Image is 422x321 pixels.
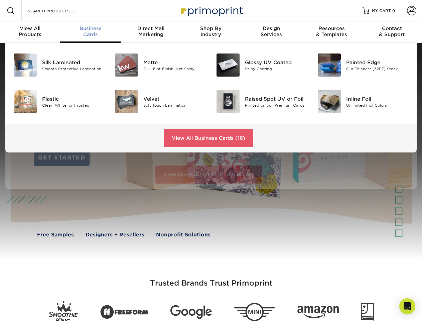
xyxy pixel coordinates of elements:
[318,53,341,77] img: Painted Edge Business Cards
[121,21,181,43] a: Direct MailMarketing
[13,87,105,116] a: Plastic Business Cards Plastic Clear, White, or Frosted
[143,66,206,72] div: Dull, Flat Finish, Not Shiny
[217,53,240,77] img: Glossy UV Coated Business Cards
[318,90,341,113] img: Inline Foil Business Cards
[115,51,206,79] a: Matte Business Cards Matte Dull, Flat Finish, Not Shiny
[16,263,407,296] h3: Trusted Brands Trust Primoprint
[241,21,301,43] a: DesignServices
[2,301,57,319] iframe: Google Customer Reviews
[60,25,120,31] span: Business
[181,25,241,37] div: Industry
[301,25,362,37] div: & Templates
[216,87,307,116] a: Raised Spot UV or Foil Business Cards Raised Spot UV or Foil Printed on our Premium Cards
[317,87,409,116] a: Inline Foil Business Cards Inline Foil Unlimited Foil Colors
[121,25,181,31] span: Direct Mail
[13,51,105,79] a: Silk Laminated Business Cards Silk Laminated Smooth Protective Lamination
[245,95,307,102] div: Raised Spot UV or Foil
[60,21,120,43] a: BusinessCards
[317,51,409,79] a: Painted Edge Business Cards Painted Edge Our Thickest (32PT) Stock
[42,66,105,72] div: Smooth Protective Lamination
[14,53,37,77] img: Silk Laminated Business Cards
[372,8,391,14] span: MY CART
[178,3,245,18] img: Primoprint
[217,90,240,113] img: Raised Spot UV or Foil Business Cards
[42,102,105,108] div: Clear, White, or Frosted
[143,59,206,66] div: Matte
[181,21,241,43] a: Shop ByIndustry
[301,25,362,31] span: Resources
[301,21,362,43] a: Resources& Templates
[42,95,105,102] div: Plastic
[245,102,307,108] div: Printed on our Premium Cards
[14,90,37,113] img: Plastic Business Cards
[245,59,307,66] div: Glossy UV Coated
[392,8,395,13] span: 0
[115,87,206,116] a: Velvet Business Cards Velvet Soft Touch Lamination
[27,7,92,15] input: SEARCH PRODUCTS.....
[181,25,241,31] span: Shop By
[115,53,138,77] img: Matte Business Cards
[121,25,181,37] div: Marketing
[155,166,262,184] a: View Our Full List of Products (28)
[170,305,212,319] img: Google
[42,59,105,66] div: Silk Laminated
[361,303,374,321] img: Goodwill
[216,51,307,79] a: Glossy UV Coated Business Cards Glossy UV Coated Shiny Coating
[399,298,415,314] div: Open Intercom Messenger
[241,25,301,37] div: Services
[245,66,307,72] div: Shiny Coating
[241,25,301,31] span: Design
[143,102,206,108] div: Soft Touch Lamination
[115,90,138,113] img: Velvet Business Cards
[164,129,253,147] a: View All Business Cards (16)
[297,306,339,319] img: Amazon
[60,25,120,37] div: Cards
[143,95,206,102] div: Velvet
